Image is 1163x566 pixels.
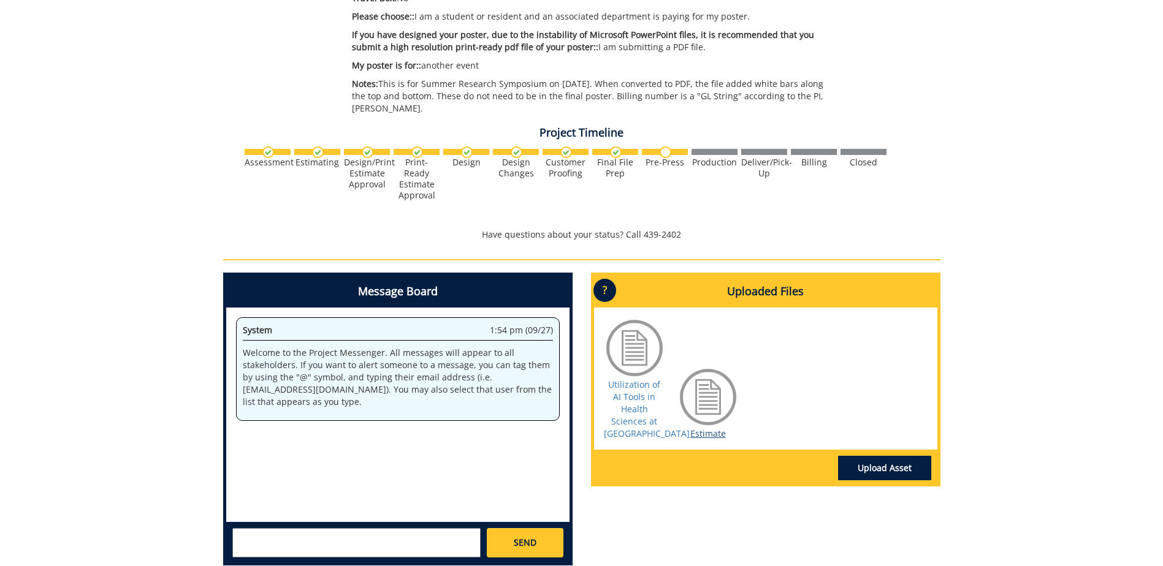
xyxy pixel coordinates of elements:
[352,59,832,72] p: another event
[543,157,589,179] div: Customer Proofing
[352,10,414,22] span: Please choose::
[514,537,536,549] span: SEND
[493,157,539,179] div: Design Changes
[642,157,688,168] div: Pre-Press
[592,157,638,179] div: Final File Prep
[394,157,440,201] div: Print-Ready Estimate Approval
[443,157,489,168] div: Design
[490,324,553,336] span: 1:54 pm (09/27)
[223,228,940,241] p: Have questions about your status? Call 439-2402
[352,78,378,89] span: Notes:
[352,59,421,71] span: My poster is for::
[294,157,340,168] div: Estimating
[352,78,832,115] p: This is for Summer Research Symposium on [DATE]. When converted to PDF, the file added white bars...
[243,347,553,408] p: Welcome to the Project Messenger. All messages will appear to all stakeholders. If you want to al...
[461,146,473,158] img: checkmark
[690,428,726,439] a: Estimate
[692,157,738,168] div: Production
[791,157,837,168] div: Billing
[841,157,887,168] div: Closed
[232,528,481,557] textarea: messageToSend
[362,146,373,158] img: checkmark
[838,456,931,480] a: Upload Asset
[352,29,814,53] span: If you have designed your poster, due to the instability of Microsoft PowerPoint files, it is rec...
[660,146,671,158] img: no
[741,157,787,179] div: Deliver/Pick-Up
[560,146,572,158] img: checkmark
[487,528,563,557] a: SEND
[352,10,832,23] p: I am a student or resident and an associated department is paying for my poster.
[610,146,622,158] img: checkmark
[223,127,940,139] h4: Project Timeline
[411,146,423,158] img: checkmark
[226,276,570,308] h4: Message Board
[352,29,832,53] p: I am submitting a PDF file.
[511,146,522,158] img: checkmark
[245,157,291,168] div: Assessment
[262,146,274,158] img: checkmark
[243,324,272,336] span: System
[312,146,324,158] img: checkmark
[594,276,937,308] h4: Uploaded Files
[344,157,390,190] div: Design/Print Estimate Approval
[604,379,690,439] a: Utilization of AI Tools in Health Sciences at [GEOGRAPHIC_DATA]
[593,279,616,302] p: ?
